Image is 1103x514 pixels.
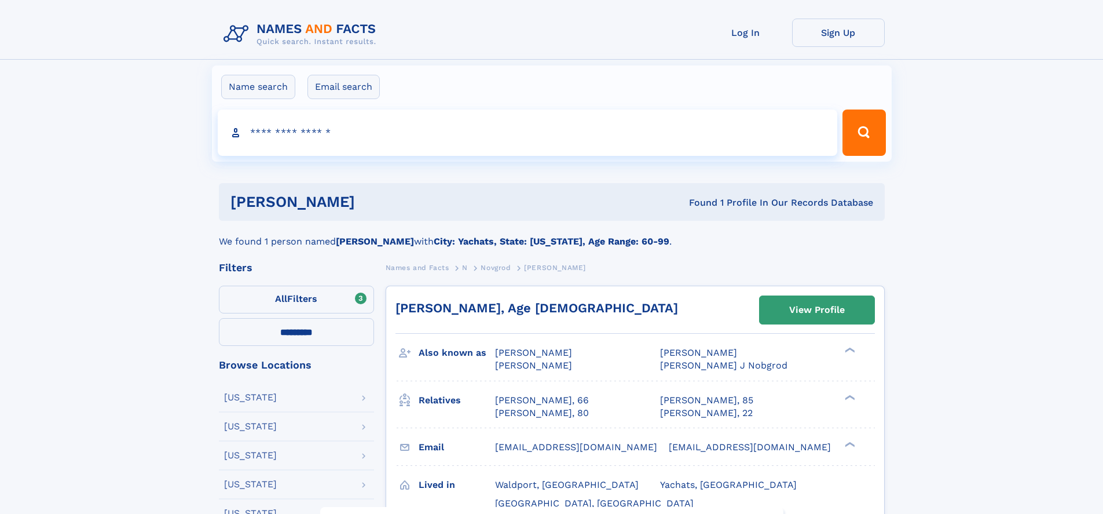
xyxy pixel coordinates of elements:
[218,110,838,156] input: search input
[275,293,287,304] span: All
[481,264,511,272] span: Novgrod
[660,394,753,407] a: [PERSON_NAME], 85
[307,75,380,99] label: Email search
[495,360,572,371] span: [PERSON_NAME]
[524,264,586,272] span: [PERSON_NAME]
[224,480,277,489] div: [US_STATE]
[842,440,856,448] div: ❯
[792,19,885,47] a: Sign Up
[219,221,885,249] div: We found 1 person named with .
[495,347,572,358] span: [PERSON_NAME]
[495,394,589,407] a: [PERSON_NAME], 66
[462,264,468,272] span: N
[789,297,845,323] div: View Profile
[386,260,449,275] a: Names and Facts
[419,438,495,457] h3: Email
[224,451,277,460] div: [US_STATE]
[419,391,495,410] h3: Relatives
[219,286,374,313] label: Filters
[419,475,495,495] h3: Lived in
[224,393,277,402] div: [US_STATE]
[219,19,386,50] img: Logo Names and Facts
[760,296,874,324] a: View Profile
[669,442,831,453] span: [EMAIL_ADDRESS][DOMAIN_NAME]
[224,422,277,431] div: [US_STATE]
[699,19,792,47] a: Log In
[221,75,295,99] label: Name search
[219,263,374,273] div: Filters
[842,393,856,401] div: ❯
[495,498,694,509] span: [GEOGRAPHIC_DATA], [GEOGRAPHIC_DATA]
[660,347,737,358] span: [PERSON_NAME]
[495,442,657,453] span: [EMAIL_ADDRESS][DOMAIN_NAME]
[660,407,753,420] a: [PERSON_NAME], 22
[481,260,511,275] a: Novgrod
[219,360,374,370] div: Browse Locations
[495,479,639,490] span: Waldport, [GEOGRAPHIC_DATA]
[522,196,873,209] div: Found 1 Profile In Our Records Database
[660,479,797,490] span: Yachats, [GEOGRAPHIC_DATA]
[842,347,856,354] div: ❯
[660,360,787,371] span: [PERSON_NAME] J Nobgrod
[842,110,885,156] button: Search Button
[434,236,669,247] b: City: Yachats, State: [US_STATE], Age Range: 60-99
[395,301,678,315] a: [PERSON_NAME], Age [DEMOGRAPHIC_DATA]
[462,260,468,275] a: N
[495,407,589,420] a: [PERSON_NAME], 80
[419,343,495,363] h3: Also known as
[336,236,414,247] b: [PERSON_NAME]
[230,195,522,209] h1: [PERSON_NAME]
